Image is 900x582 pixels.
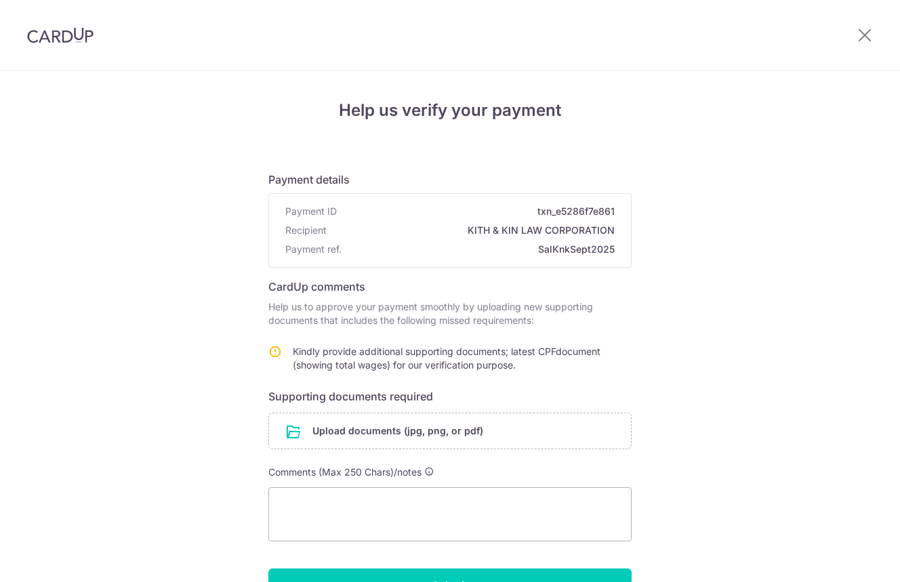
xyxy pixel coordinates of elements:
span: Recipient [285,224,327,237]
div: Upload documents (jpg, png, or pdf) [268,413,632,449]
span: Payment ID [285,205,337,218]
span: Kindly provide additional supporting documents; latest CPFdocument (showing total wages) for our ... [293,346,600,371]
h4: Help us verify your payment [268,98,632,123]
span: txn_e5286f7e861 [342,205,615,218]
p: Help us to approve your payment smoothly by uploading new supporting documents that includes the ... [268,300,632,327]
h6: Supporting documents required [268,388,632,404]
h6: CardUp comments [268,278,632,295]
img: CardUp [27,27,94,43]
span: Payment ref. [285,243,342,256]
span: SalKnkSept2025 [347,243,615,256]
span: Comments (Max 250 Chars)/notes [268,466,422,478]
span: KITH & KIN LAW CORPORATION [332,224,615,237]
h6: Payment details [268,171,632,188]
